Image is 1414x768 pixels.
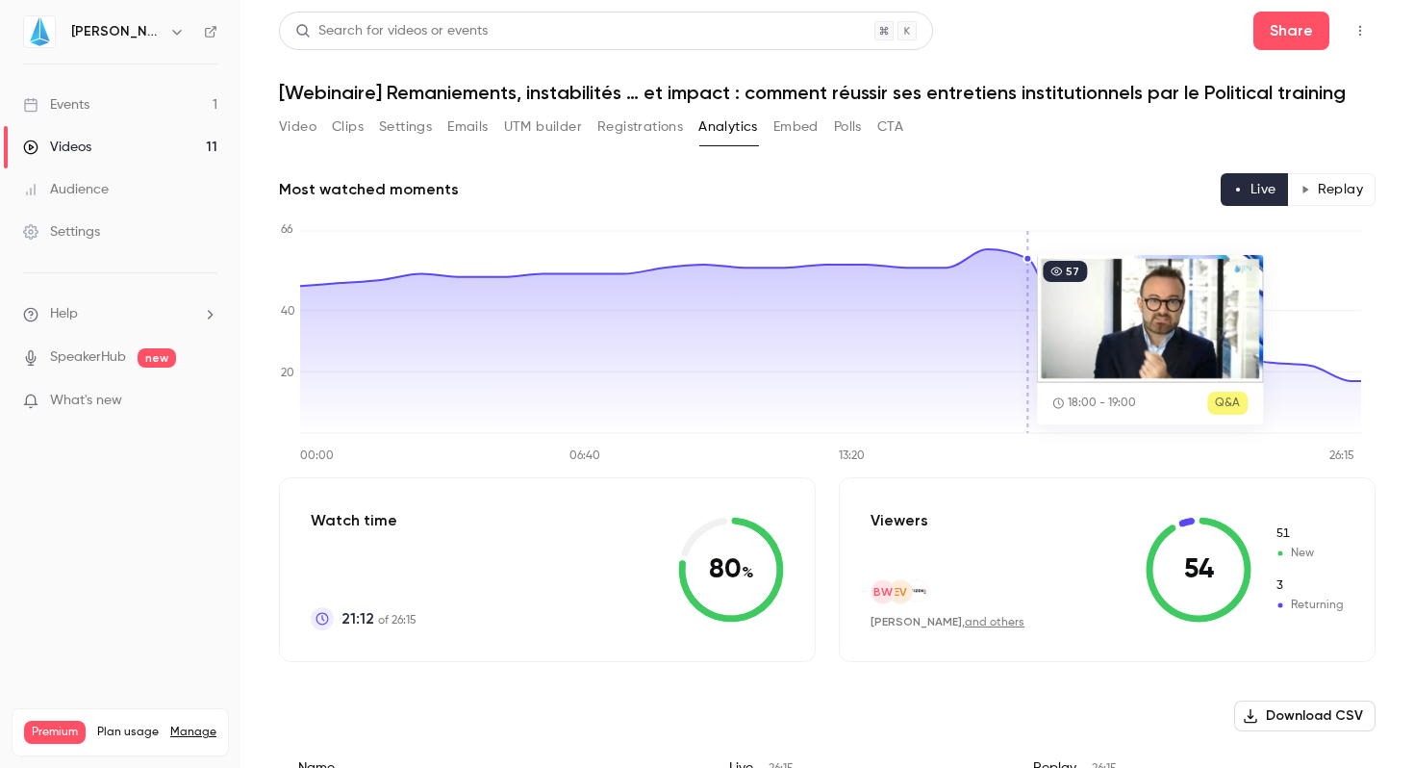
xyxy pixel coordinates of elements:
span: Premium [24,721,86,744]
div: Settings [23,222,100,242]
button: Video [279,112,316,142]
tspan: 40 [281,306,295,318]
span: What's new [50,391,122,411]
span: new [138,348,176,368]
button: Polls [834,112,862,142]
button: Replay [1288,173,1376,206]
li: help-dropdown-opener [23,304,217,324]
a: Manage [170,725,216,740]
img: JIN [24,16,55,47]
h6: [PERSON_NAME] [71,22,162,41]
button: Download CSV [1234,701,1376,731]
button: Settings [379,112,432,142]
a: SpeakerHub [50,347,126,368]
span: EV [894,583,907,601]
span: Returning [1275,597,1344,614]
span: New [1275,545,1344,562]
span: Plan usage [97,725,159,740]
span: Help [50,304,78,324]
img: citizens.paris [906,580,927,602]
button: UTM builder [504,112,582,142]
button: Clips [332,112,364,142]
p: of 26:15 [341,607,417,630]
button: Embed [773,112,819,142]
button: CTA [877,112,903,142]
span: 21:12 [341,607,374,630]
div: Search for videos or events [295,21,488,41]
tspan: 06:40 [569,450,600,462]
button: Live [1221,173,1289,206]
tspan: 13:20 [839,450,865,462]
button: Emails [447,112,488,142]
h2: Most watched moments [279,178,459,201]
button: Registrations [597,112,683,142]
p: Watch time [311,509,417,532]
a: and others [965,617,1024,628]
span: BW [873,583,893,601]
div: , [871,614,1024,630]
p: Viewers [871,509,928,532]
tspan: 26:15 [1329,450,1354,462]
div: Videos [23,138,91,157]
h1: [Webinaire] Remaniements, instabilités … et impact : comment réussir ses entretiens institutionne... [279,81,1376,104]
tspan: 00:00 [300,450,334,462]
tspan: 20 [281,368,294,379]
div: Events [23,95,89,115]
tspan: 66 [281,224,293,236]
button: Analytics [698,112,758,142]
span: Returning [1275,577,1344,595]
span: [PERSON_NAME] [871,615,962,628]
span: New [1275,525,1344,543]
button: Top Bar Actions [1345,15,1376,46]
div: Audience [23,180,109,199]
button: Share [1253,12,1329,50]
